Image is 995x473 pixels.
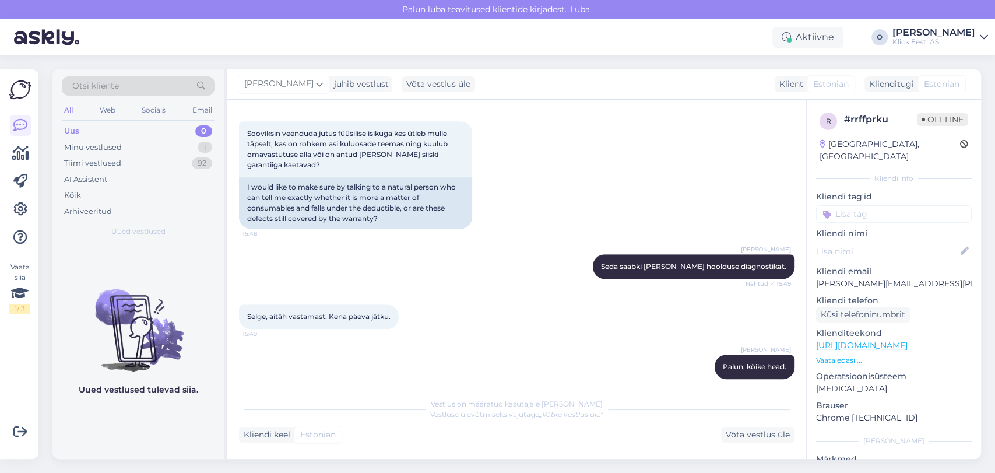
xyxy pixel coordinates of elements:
div: Tiimi vestlused [64,157,121,169]
p: Märkmed [816,453,972,465]
span: [PERSON_NAME] [741,245,791,254]
span: [PERSON_NAME] [244,78,314,90]
div: Arhiveeritud [64,206,112,218]
span: Nähtud ✓ 15:49 [746,279,791,288]
div: # rrffprku [844,113,917,127]
div: Minu vestlused [64,142,122,153]
div: Email [190,103,215,118]
span: [PERSON_NAME] [741,345,791,354]
p: Kliendi email [816,265,972,278]
div: [PERSON_NAME] [892,28,975,37]
p: [PERSON_NAME][EMAIL_ADDRESS][PERSON_NAME][DOMAIN_NAME] [816,278,972,290]
a: [URL][DOMAIN_NAME] [816,340,908,351]
img: No chats [52,268,224,373]
input: Lisa tag [816,205,972,223]
div: [PERSON_NAME] [816,436,972,446]
span: Selge, aitäh vastamast. Kena päeva jätku. [247,312,391,321]
div: juhib vestlust [329,78,389,90]
div: Võta vestlus üle [402,76,475,92]
div: 1 / 3 [9,304,30,314]
p: [MEDICAL_DATA] [816,383,972,395]
span: Vestluse ülevõtmiseks vajutage [430,410,603,419]
img: Askly Logo [9,79,31,101]
span: Estonian [300,429,336,441]
span: Seda saabki [PERSON_NAME] hoolduse diagnostikat. [601,262,786,271]
p: Operatsioonisüsteem [816,370,972,383]
div: Küsi telefoninumbrit [816,307,910,323]
span: Otsi kliente [72,80,119,92]
span: r [826,117,831,125]
div: 0 [195,125,212,137]
p: Uued vestlused tulevad siia. [79,384,198,396]
div: All [62,103,75,118]
span: Uued vestlused [111,226,166,237]
div: Socials [139,103,168,118]
div: Vaata siia [9,262,30,314]
span: Vestlus on määratud kasutajale [PERSON_NAME] [431,400,603,408]
div: I would like to make sure by talking to a natural person who can tell me exactly whether it is mo... [239,177,472,229]
span: Luba [567,4,593,15]
span: 15:49 [747,380,791,388]
p: Klienditeekond [816,327,972,339]
span: Sooviksin veenduda jutus füüsilise isikuga kes ütleb mulle täpselt, kas on rohkem asi kuluosade t... [247,129,449,169]
div: Kliendi keel [239,429,290,441]
div: 1 [198,142,212,153]
p: Vaata edasi ... [816,355,972,366]
div: Web [97,103,118,118]
div: Aktiivne [772,27,843,48]
input: Lisa nimi [817,245,958,258]
span: Estonian [813,78,849,90]
span: Palun, kõike head. [723,362,786,371]
div: Uus [64,125,79,137]
div: Klick Eesti AS [892,37,975,47]
i: „Võtke vestlus üle” [539,410,603,419]
span: Estonian [924,78,959,90]
div: O [871,29,888,45]
p: Chrome [TECHNICAL_ID] [816,412,972,424]
div: Kliendi info [816,173,972,184]
span: 15:49 [242,330,286,338]
div: Võta vestlus üle [721,427,794,443]
span: 15:48 [242,229,286,238]
div: Klienditugi [864,78,914,90]
p: Kliendi telefon [816,295,972,307]
p: Kliendi nimi [816,227,972,240]
div: Kõik [64,190,81,201]
a: [PERSON_NAME]Klick Eesti AS [892,28,988,47]
div: AI Assistent [64,174,107,185]
div: Klient [775,78,803,90]
div: 92 [192,157,212,169]
p: Kliendi tag'id [816,191,972,203]
span: Offline [917,113,968,126]
div: [GEOGRAPHIC_DATA], [GEOGRAPHIC_DATA] [820,138,960,163]
p: Brauser [816,400,972,412]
